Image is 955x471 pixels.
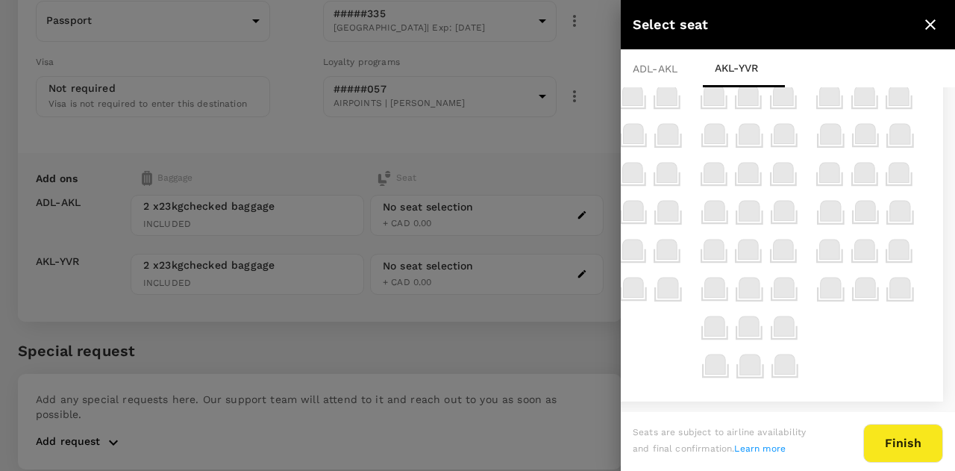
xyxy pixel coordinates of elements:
[918,12,943,37] button: close
[621,50,703,87] div: ADL - AKL
[863,424,943,463] button: Finish
[734,443,786,454] a: Learn more
[703,50,785,87] div: AKL - YVR
[633,427,806,454] span: Seats are subject to airline availability and final confirmation.
[633,14,918,36] div: Select seat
